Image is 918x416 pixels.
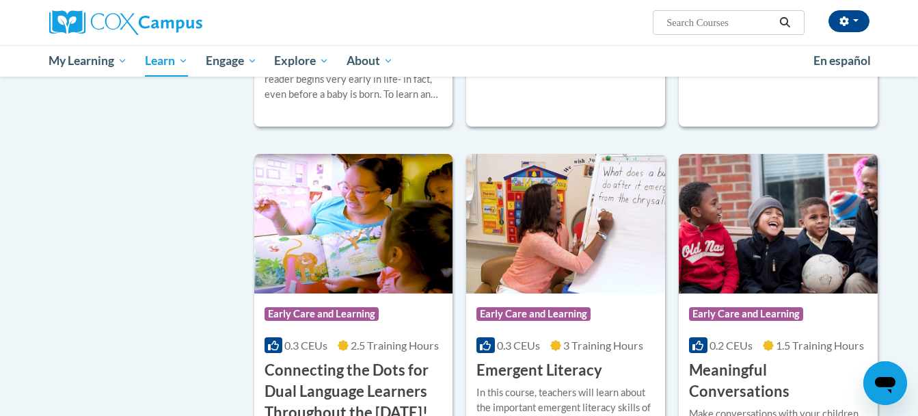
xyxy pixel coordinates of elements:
span: 3 Training Hours [563,339,643,352]
span: Learn [145,53,188,69]
span: 0.3 CEUs [497,339,540,352]
div: Main menu [29,45,890,77]
img: Cox Campus [49,10,202,35]
a: Engage [197,45,266,77]
span: 2.5 Training Hours [351,339,439,352]
h3: Emergent Literacy [476,360,602,381]
span: About [347,53,393,69]
span: En español [813,53,871,68]
span: Early Care and Learning [476,307,591,321]
span: Engage [206,53,257,69]
img: Course Logo [254,154,453,294]
div: The path to becoming a confident, skilled reader begins very early in life- in fact, even before ... [265,57,443,102]
img: Course Logo [679,154,878,294]
a: Explore [265,45,338,77]
span: 1.5 Training Hours [776,339,864,352]
span: Explore [274,53,329,69]
a: En español [805,47,880,75]
span: Early Care and Learning [689,307,803,321]
span: My Learning [49,53,127,69]
iframe: Button to launch messaging window [863,361,907,405]
span: 0.2 CEUs [710,339,753,352]
span: Early Care and Learning [265,307,379,321]
button: Search [774,14,795,31]
button: Account Settings [828,10,869,32]
a: My Learning [40,45,137,77]
a: Cox Campus [49,10,309,35]
span: 0.3 CEUs [284,339,327,352]
h3: Meaningful Conversations [689,360,867,402]
a: Learn [136,45,197,77]
input: Search Courses [665,14,774,31]
img: Course Logo [466,154,665,294]
a: About [338,45,402,77]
